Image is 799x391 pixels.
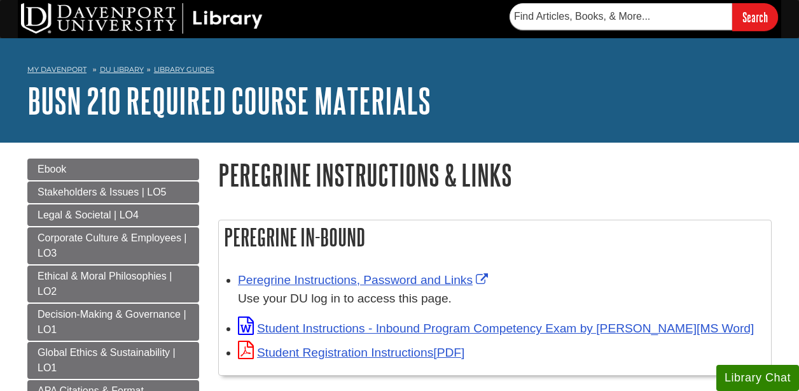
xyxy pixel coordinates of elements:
[27,159,199,180] a: Ebook
[38,187,166,197] span: Stakeholders & Issues | LO5
[38,271,172,297] span: Ethical & Moral Philosophies | LO2
[27,181,199,203] a: Stakeholders & Issues | LO5
[27,266,199,302] a: Ethical & Moral Philosophies | LO2
[38,210,139,220] span: Legal & Societal | LO4
[27,81,431,120] a: BUSN 210 Required Course Materials
[218,159,772,191] h1: Peregrine Instructions & Links
[27,64,87,75] a: My Davenport
[38,232,186,259] span: Corporate Culture & Employees | LO3
[27,304,199,341] a: Decision-Making & Governance | LO1
[219,220,771,254] h2: Peregrine In-Bound
[21,3,263,34] img: DU Library
[38,164,66,174] span: Ebook
[27,204,199,226] a: Legal & Societal | LO4
[732,3,778,31] input: Search
[510,3,778,31] form: Searches DU Library's articles, books, and more
[27,227,199,264] a: Corporate Culture & Employees | LO3
[27,342,199,379] a: Global Ethics & Sustainability | LO1
[154,65,214,74] a: Library Guides
[238,346,464,359] a: Link opens in new window
[38,347,176,373] span: Global Ethics & Sustainability | LO1
[238,322,754,335] a: Link opens in new window
[238,273,491,287] a: Link opens in new window
[238,290,765,308] div: Use your DU log in to access this page.
[100,65,144,74] a: DU Library
[38,309,186,335] span: Decision-Making & Governance | LO1
[27,61,772,82] nav: breadcrumb
[510,3,732,30] input: Find Articles, Books, & More...
[716,365,799,391] button: Library Chat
